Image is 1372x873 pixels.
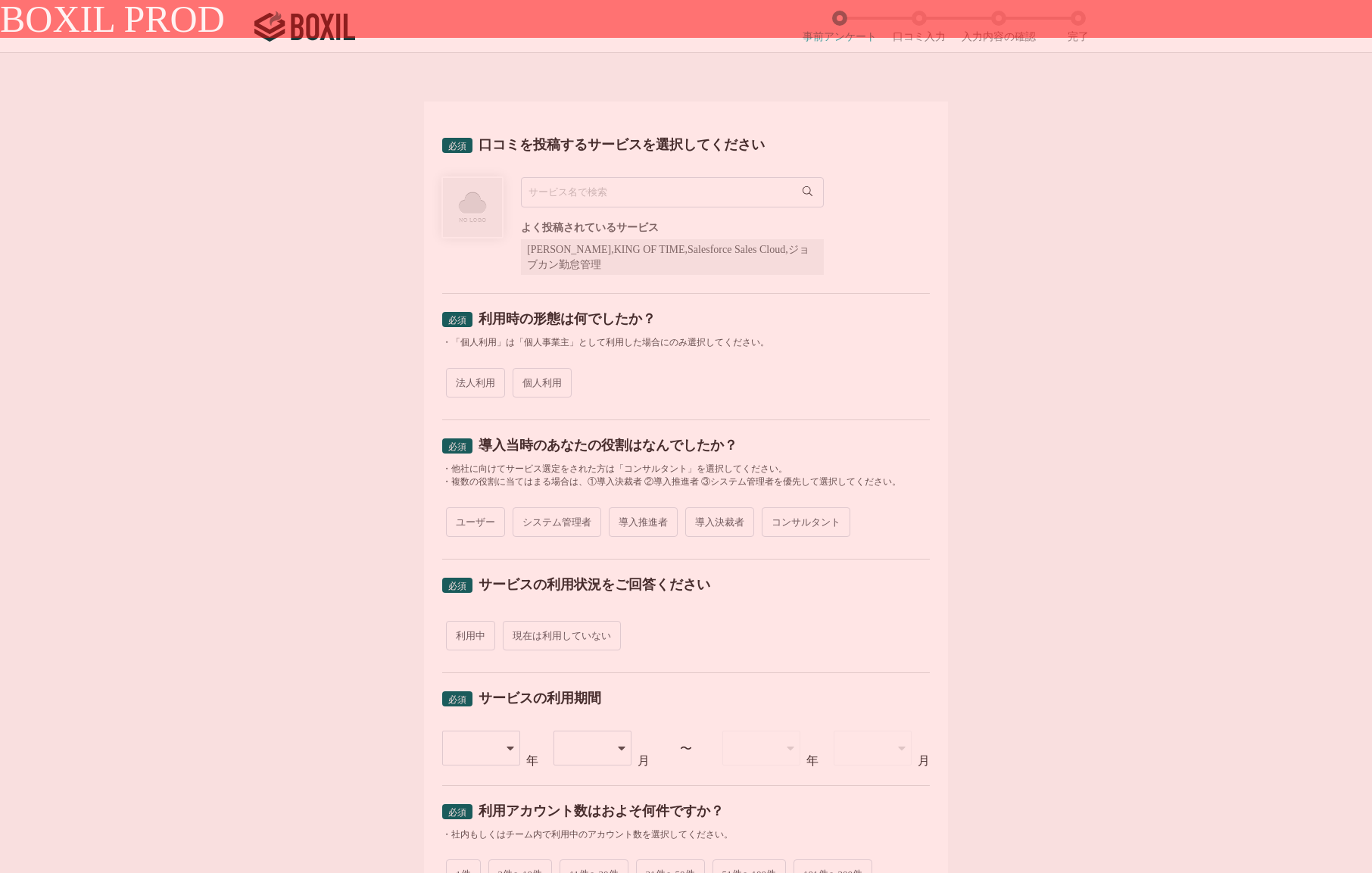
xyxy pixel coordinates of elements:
[806,755,819,767] div: 年
[685,507,754,537] span: 導入決裁者
[479,578,710,591] div: サービスの利用状況をご回答ください
[521,177,824,207] input: サービス名で検索
[448,807,466,818] span: 必須
[442,475,930,488] div: ・複数の役割に当てはまる場合は、①導入決裁者 ②導入推進者 ③システム管理者を優先して選択してください。
[479,691,601,705] div: サービスの利用期間
[448,441,466,452] span: 必須
[479,312,656,326] div: 利用時の形態は何でしたか？
[521,223,824,233] div: よく投稿されているサービス
[959,11,1038,42] li: 入力内容の確認
[448,581,466,591] span: 必須
[680,743,692,755] div: 〜
[479,138,765,151] div: 口コミを投稿するサービスを選択してください
[879,11,959,42] li: 口コミ入力
[446,507,505,537] span: ユーザー
[609,507,678,537] span: 導入推進者
[513,507,601,537] span: システム管理者
[638,755,650,767] div: 月
[762,507,850,537] span: コンサルタント
[442,828,930,841] div: ・社内もしくはチーム内で利用中のアカウント数を選択してください。
[442,463,930,475] div: ・他社に向けてサービス選定をされた方は「コンサルタント」を選択してください。
[446,621,495,650] span: 利用中
[800,11,879,42] li: 事前アンケート
[513,368,572,398] span: 個人利用
[1038,11,1118,42] li: 完了
[448,315,466,326] span: 必須
[442,336,930,349] div: ・「個人利用」は「個人事業主」として利用した場合にのみ選択してください。
[918,755,930,767] div: 月
[448,141,466,151] span: 必須
[479,804,724,818] div: 利用アカウント数はおよそ何件ですか？
[503,621,621,650] span: 現在は利用していない
[446,368,505,398] span: 法人利用
[254,11,355,42] img: ボクシルSaaS_ロゴ
[526,755,538,767] div: 年
[448,694,466,705] span: 必須
[521,239,824,275] div: [PERSON_NAME],KING OF TIME,Salesforce Sales Cloud,ジョブカン勤怠管理
[479,438,737,452] div: 導入当時のあなたの役割はなんでしたか？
